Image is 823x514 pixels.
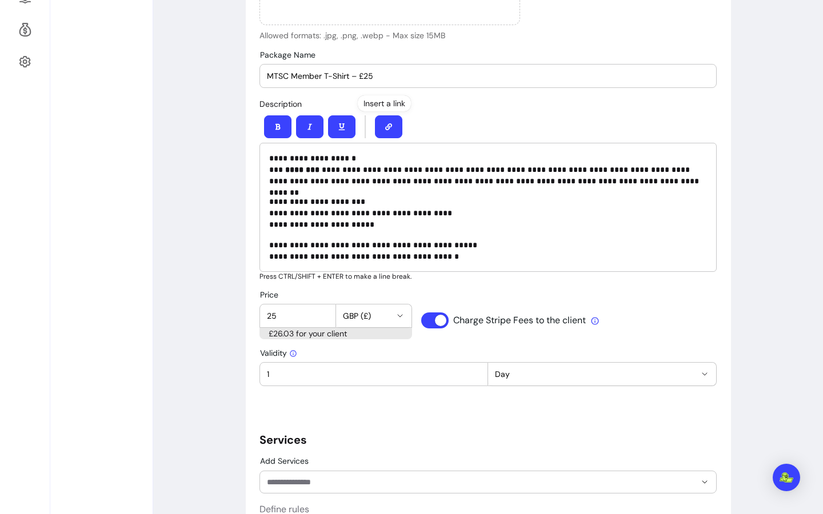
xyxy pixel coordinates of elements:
a: Refer & Earn [14,16,36,43]
div: £26.03 for your client [259,328,412,339]
span: Validity [260,348,297,358]
p: Allowed formats: .jpg, .png, .webp - Max size 15MB [259,30,520,41]
label: Add Services [260,455,313,467]
a: Settings [14,48,36,75]
button: GBP (£) [336,304,412,327]
div: Open Intercom Messenger [773,464,800,491]
h5: Services [259,432,717,448]
input: Validity [267,368,481,380]
div: Insert a link [358,95,411,111]
span: GBP (£) [343,310,391,322]
input: Add Services [267,476,677,488]
button: Show suggestions [696,473,714,491]
span: Day [495,368,696,380]
input: Package Name [267,70,709,82]
button: Day [488,363,716,385]
p: Press CTRL/SHIFT + ENTER to make a line break. [259,272,717,281]
input: Price [267,310,329,322]
input: Charge Stripe Fees to the client [421,312,587,328]
span: Description [259,99,302,109]
span: Price [260,290,278,300]
span: Package Name [260,50,315,60]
